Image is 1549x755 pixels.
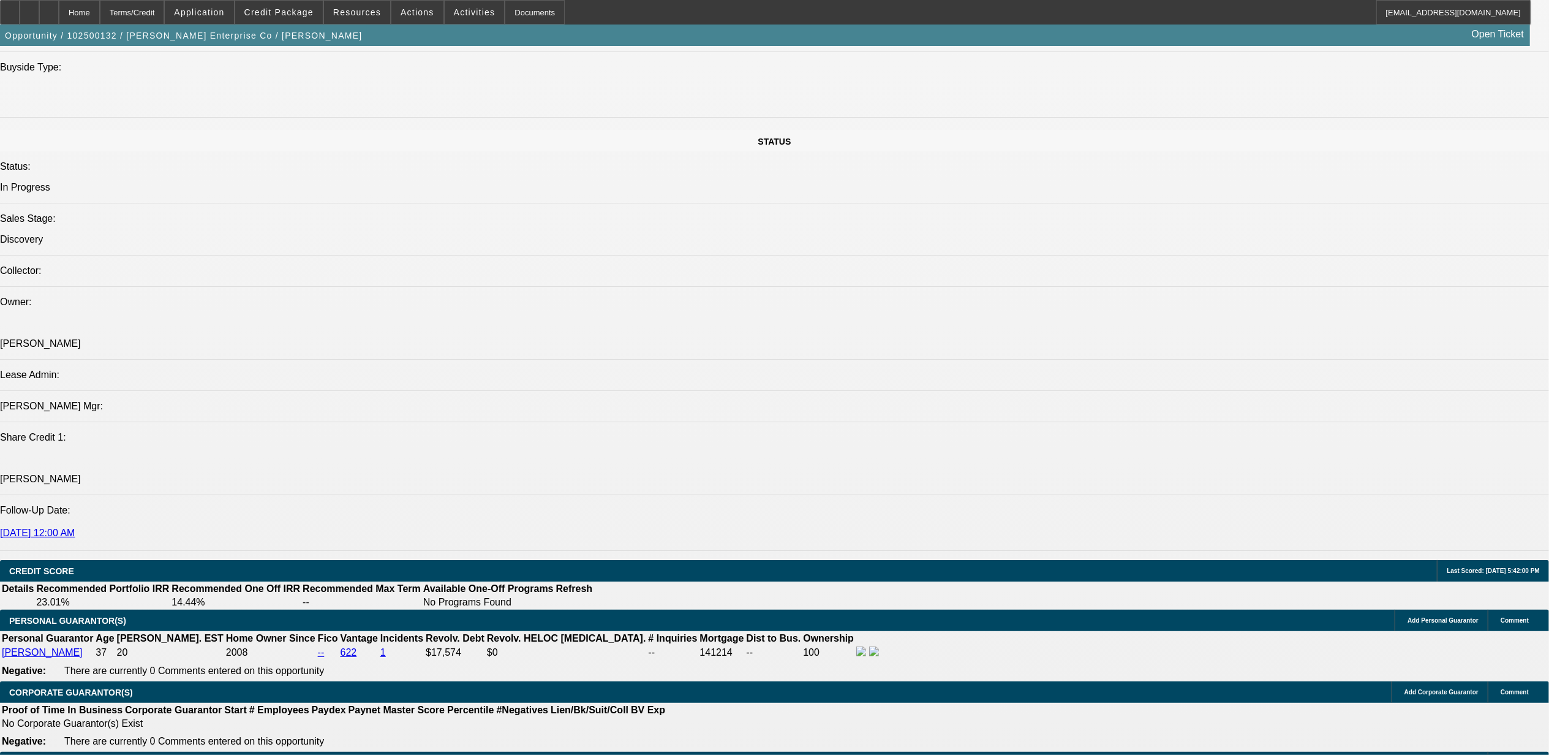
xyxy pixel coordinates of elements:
span: Resources [333,7,381,17]
b: Dist to Bus. [747,633,801,643]
b: Mortgage [700,633,744,643]
b: #Negatives [497,705,549,715]
b: Paynet Master Score [349,705,445,715]
td: -- [746,646,802,659]
b: Home Owner Since [226,633,315,643]
b: Corporate Guarantor [125,705,222,715]
span: Add Personal Guarantor [1408,617,1479,624]
b: # Employees [249,705,309,715]
b: Paydex [312,705,346,715]
span: 2008 [226,647,248,658]
b: Revolv. HELOC [MEDICAL_DATA]. [487,633,646,643]
span: Comment [1501,689,1529,696]
a: 622 [341,647,357,658]
th: Details [1,583,34,595]
span: PERSONAL GUARANTOR(S) [9,616,126,626]
span: There are currently 0 Comments entered on this opportunity [64,736,324,746]
th: Recommended Max Term [302,583,421,595]
td: 141214 [699,646,745,659]
button: Activities [445,1,505,24]
td: 37 [95,646,115,659]
button: Credit Package [235,1,323,24]
b: Age [96,633,114,643]
b: Percentile [447,705,494,715]
b: Negative: [2,736,46,746]
span: Opportunity / 102500132 / [PERSON_NAME] Enterprise Co / [PERSON_NAME] [5,31,362,40]
th: Proof of Time In Business [1,704,123,716]
b: Negative: [2,666,46,676]
b: BV Exp [631,705,665,715]
span: Last Scored: [DATE] 5:42:00 PM [1447,567,1540,574]
b: Revolv. Debt [426,633,484,643]
th: Refresh [556,583,594,595]
span: CORPORATE GUARANTOR(S) [9,688,133,697]
span: Activities [454,7,496,17]
span: Comment [1501,617,1529,624]
img: linkedin-icon.png [869,647,879,656]
span: Credit Package [244,7,314,17]
a: -- [318,647,325,658]
td: No Programs Found [423,596,554,609]
a: [PERSON_NAME] [2,647,83,658]
span: Application [174,7,224,17]
td: No Corporate Guarantor(s) Exist [1,718,671,730]
td: 20 [116,646,224,659]
b: Start [224,705,246,715]
a: 1 [380,647,386,658]
span: CREDIT SCORE [9,566,74,576]
img: facebook-icon.png [856,647,866,656]
b: [PERSON_NAME]. EST [117,633,224,643]
th: Recommended One Off IRR [171,583,301,595]
th: Available One-Off Programs [423,583,554,595]
span: There are currently 0 Comments entered on this opportunity [64,666,324,676]
td: 14.44% [171,596,301,609]
a: Open Ticket [1467,24,1529,45]
b: Ownership [803,633,854,643]
button: Actions [391,1,443,24]
td: $17,574 [425,646,485,659]
span: STATUS [758,137,791,146]
th: Recommended Portfolio IRR [36,583,170,595]
span: Add Corporate Guarantor [1404,689,1479,696]
span: Actions [401,7,434,17]
b: Vantage [341,633,378,643]
b: Incidents [380,633,423,643]
td: -- [647,646,698,659]
td: 100 [802,646,854,659]
button: Application [165,1,233,24]
td: 23.01% [36,596,170,609]
b: # Inquiries [648,633,697,643]
b: Personal Guarantor [2,633,93,643]
b: Lien/Bk/Suit/Coll [551,705,628,715]
td: -- [302,596,421,609]
b: Fico [318,633,338,643]
td: $0 [486,646,647,659]
button: Resources [324,1,390,24]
